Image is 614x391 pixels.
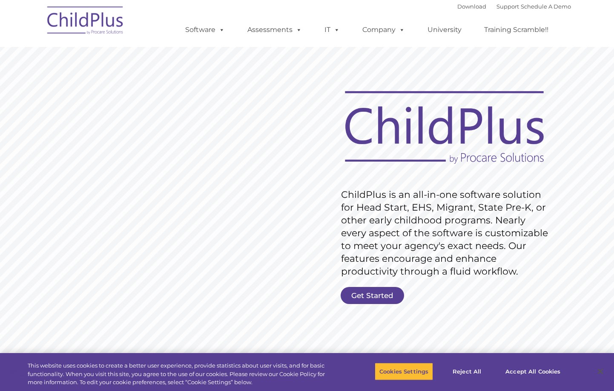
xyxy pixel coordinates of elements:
img: ChildPlus by Procare Solutions [43,0,128,43]
button: Cookies Settings [375,362,433,380]
button: Accept All Cookies [501,362,565,380]
a: Company [354,21,413,38]
a: Software [177,21,233,38]
button: Close [591,362,610,381]
font: | [457,3,571,10]
a: Support [496,3,519,10]
rs-layer: ChildPlus is an all-in-one software solution for Head Start, EHS, Migrant, State Pre-K, or other ... [341,188,552,278]
a: Get Started [341,287,404,304]
a: Download [457,3,486,10]
a: Schedule A Demo [521,3,571,10]
a: Training Scramble!! [476,21,557,38]
a: Assessments [239,21,310,38]
button: Reject All [440,362,493,380]
a: University [419,21,470,38]
a: IT [316,21,348,38]
div: This website uses cookies to create a better user experience, provide statistics about user visit... [28,362,338,387]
